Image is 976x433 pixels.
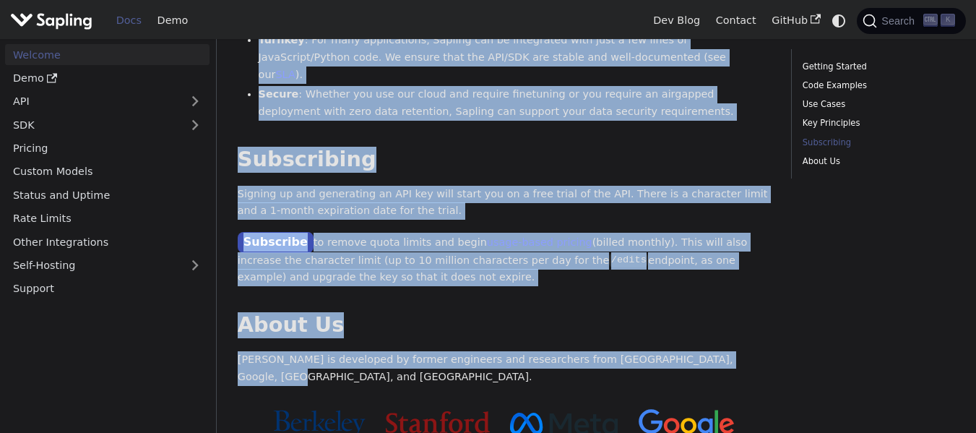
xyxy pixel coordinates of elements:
a: Custom Models [5,161,210,182]
button: Search (Ctrl+K) [857,8,965,34]
button: Expand sidebar category 'API' [181,91,210,112]
kbd: K [941,14,955,27]
a: Getting Started [803,60,950,74]
strong: Secure [259,88,299,100]
a: SLA [275,69,295,80]
p: to remove quota limits and begin (billed monthly). This will also increase the character limit (u... [238,233,771,286]
a: Support [5,278,210,299]
a: Status and Uptime [5,184,210,205]
a: usage-based pricing [487,236,592,248]
img: Stanford [386,411,489,433]
img: Sapling.ai [10,10,92,31]
a: Rate Limits [5,208,210,229]
a: Demo [150,9,196,32]
a: Demo [5,68,210,89]
span: Search [877,15,923,27]
h2: Subscribing [238,147,771,173]
a: Code Examples [803,79,950,93]
a: Other Integrations [5,231,210,252]
li: : For many applications, Sapling can be integrated with just a few lines of JavaScript/Python cod... [259,32,771,83]
strong: Turnkey [259,34,305,46]
p: Signing up and generating an API key will start you on a free trial of the API. There is a charac... [238,186,771,220]
button: Switch between dark and light mode (currently system mode) [829,10,850,31]
p: [PERSON_NAME] is developed by former engineers and researchers from [GEOGRAPHIC_DATA], Google, [G... [238,351,771,386]
a: Sapling.ai [10,10,98,31]
li: : Whether you use our cloud and require finetuning or you require an airgapped deployment with ze... [259,86,771,121]
h2: About Us [238,312,771,338]
a: Subscribe [238,232,314,253]
button: Expand sidebar category 'SDK' [181,114,210,135]
a: Subscribing [803,136,950,150]
a: API [5,91,181,112]
a: GitHub [764,9,828,32]
a: Contact [708,9,764,32]
a: Dev Blog [645,9,707,32]
code: /edits [609,253,648,267]
a: Docs [108,9,150,32]
a: Pricing [5,138,210,159]
a: Key Principles [803,116,950,130]
a: About Us [803,155,950,168]
a: Use Cases [803,98,950,111]
a: Self-Hosting [5,255,210,276]
a: SDK [5,114,181,135]
a: Welcome [5,44,210,65]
